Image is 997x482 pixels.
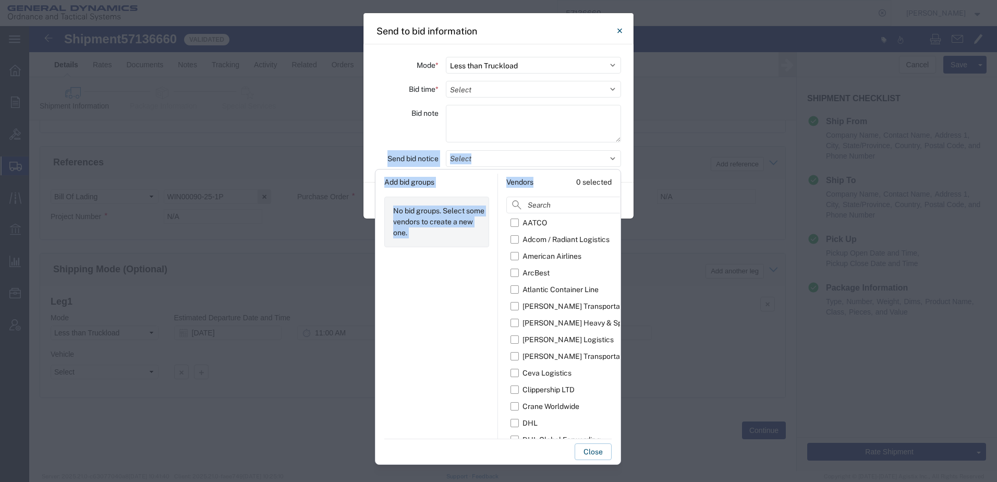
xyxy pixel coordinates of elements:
div: Add bid groups [384,174,489,190]
div: No bid groups. Select some vendors to create a new one. [384,197,489,247]
label: Bid note [411,105,439,122]
div: 0 selected [576,177,612,188]
label: Bid time [409,81,439,98]
h4: Send to bid information [376,24,477,38]
button: Close [609,20,630,41]
label: Send bid notice [387,150,439,167]
label: Mode [417,57,439,74]
div: AATCO [522,218,547,228]
input: Search [506,197,702,213]
div: Vendors [506,177,533,188]
button: Select [446,150,621,167]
